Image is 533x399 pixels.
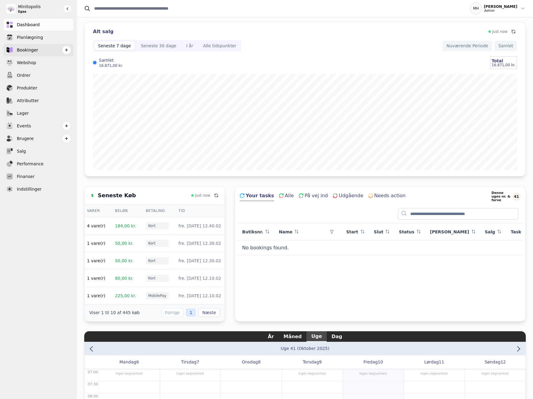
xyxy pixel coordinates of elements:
[319,359,322,365] span: 9
[240,192,274,201] button: Your tasks
[303,359,319,365] span: Torsdag
[181,359,196,365] span: Tirsdag
[339,192,363,199] span: Udgående
[378,359,383,365] span: 10
[146,240,169,247] div: Kort
[93,40,136,51] button: Seneste 7 dage
[136,40,181,51] button: Seneste 30 dage
[87,240,105,246] div: 1 vare(r)
[17,72,30,79] span: Ordrer
[374,229,384,235] span: Slut
[299,192,328,201] button: På vej ind
[17,148,26,154] span: Salg
[84,331,526,342] div: Calendar views navigation
[485,359,501,365] span: Søndag
[186,43,193,49] div: I år
[281,346,329,351] button: Go to month view
[285,192,294,199] span: Alle
[466,369,524,376] div: Ingen begivenhed
[174,252,226,270] td: fre. [DATE] 12.30.02
[186,308,196,317] span: 1
[64,5,71,12] button: Gør sidebaren større eller mindre
[98,43,131,49] div: Seneste 7 dage
[213,192,220,199] button: Refresh data
[161,308,184,317] button: Forrige
[442,41,492,51] button: Nuværende Periode
[146,275,169,282] div: Kort
[197,359,199,365] span: 7
[305,192,328,199] span: På vej ind
[374,192,405,199] span: Needs action
[494,41,517,51] button: Samlet
[470,2,526,14] button: MH[PERSON_NAME]Admin
[115,293,136,298] span: 225,00 kr.
[498,43,513,49] span: Samlet
[492,58,516,64] div: Total
[17,161,44,167] span: Performance
[4,107,73,119] a: Lager
[174,235,226,252] td: fre. [DATE] 12.30.02
[88,394,98,398] span: 08:00
[405,369,463,376] div: Ingen begivenhed
[115,276,134,281] span: 80,00 kr.
[470,2,482,14] div: MH
[263,331,279,342] button: År view
[242,359,258,365] span: Onsdag
[492,63,516,67] div: 16.871,00 kr.
[198,40,242,51] button: Alle tidspunkter
[17,110,29,117] span: Lager
[283,369,341,376] div: Ingen begivenhed
[439,359,444,365] span: 11
[17,34,43,41] span: Planlægning
[4,82,73,94] a: Produkter
[242,229,263,235] span: Butiksnr.
[510,28,517,35] button: Refresh data
[4,31,73,43] a: Planlægning
[424,359,439,365] span: Lørdag
[162,369,219,376] div: Ingen begivenhed
[307,331,327,342] button: Uge view
[333,192,363,201] button: Udgående
[246,192,274,199] span: Your tasks
[115,241,134,246] span: 50,00 kr.
[115,258,134,263] span: 50,00 kr.
[399,229,414,235] span: Status
[17,22,40,28] span: Dashboard
[4,57,73,69] a: Webshop
[87,293,105,299] div: 1 vare(r)
[87,223,105,229] div: 4 vare(r)
[82,205,110,217] th: Varer
[485,229,495,235] span: Salg
[327,331,347,342] button: Dag view
[174,287,226,304] td: fre. [DATE] 12.10.02
[174,217,226,235] td: fre. [DATE] 12.40.02
[88,382,98,386] span: 07:30
[344,369,402,376] div: Ingen begivenhed
[346,229,358,235] span: Start
[146,257,169,264] div: Kort
[484,4,517,9] div: [PERSON_NAME]
[203,43,236,49] div: Alle tidspunkter
[119,359,136,365] span: Mandag
[17,98,39,104] span: Attributter
[279,331,307,342] button: Måned view
[110,205,141,217] th: Beløb
[136,359,139,365] span: 6
[513,344,522,353] button: Next week
[511,229,521,235] span: Task
[4,132,73,145] a: Brugere
[17,123,31,129] span: Events
[99,57,123,63] label: Samlet
[279,192,294,201] button: Alle
[4,95,73,107] a: Attributter
[87,275,105,281] div: 1 vare(r)
[195,193,210,198] span: Just now
[99,63,123,68] div: 16.871,00 kr.
[89,310,140,316] div: Viser 1 til 10 af 445 køb
[146,222,169,229] div: Kort
[492,29,507,34] span: Just now
[4,120,73,132] a: Events
[258,359,260,365] span: 8
[115,223,136,228] span: 184,00 kr.
[17,60,36,66] span: Webshop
